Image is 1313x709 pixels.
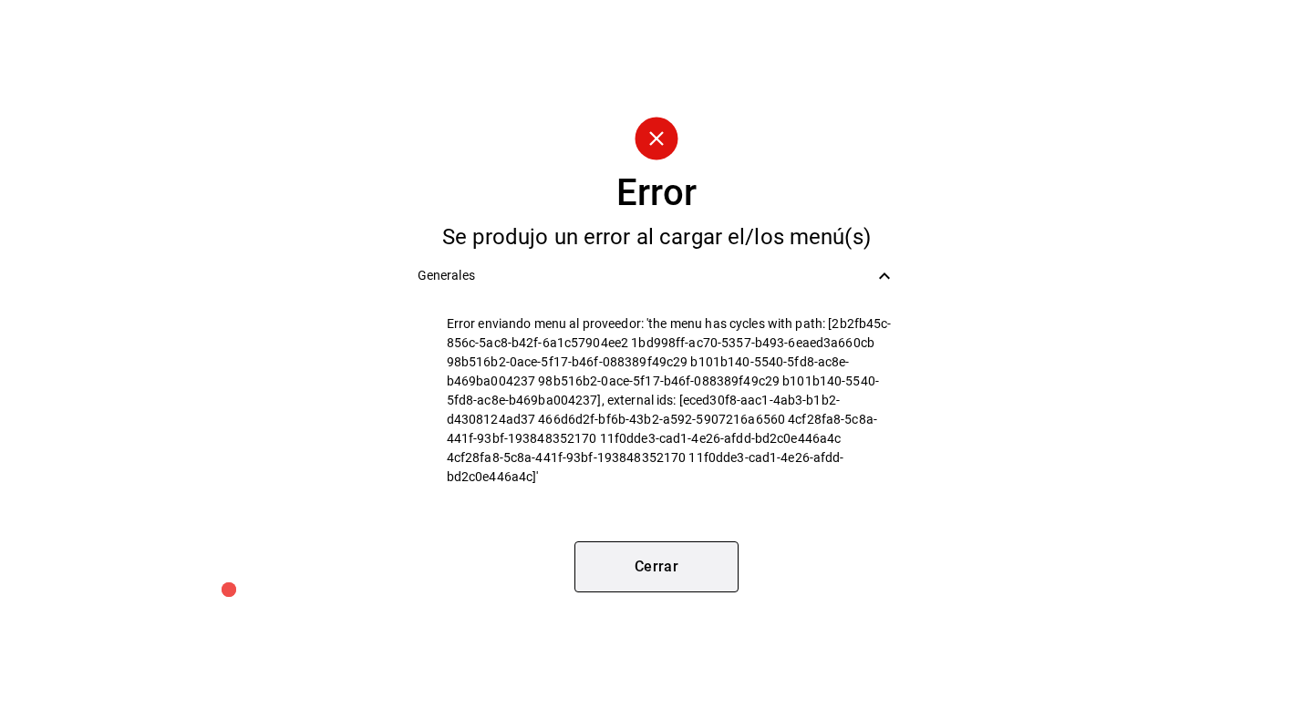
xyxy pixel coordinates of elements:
div: Se produjo un error al cargar el/los menú(s) [403,226,911,248]
span: Error enviando menu al proveedor: 'the menu has cycles with path: [2b2fb45c-856c-5ac8-b42f-6a1c57... [447,314,896,487]
div: Error [616,175,697,211]
span: Generales [418,266,874,285]
button: Cerrar [574,541,739,592]
div: Generales [403,255,911,296]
